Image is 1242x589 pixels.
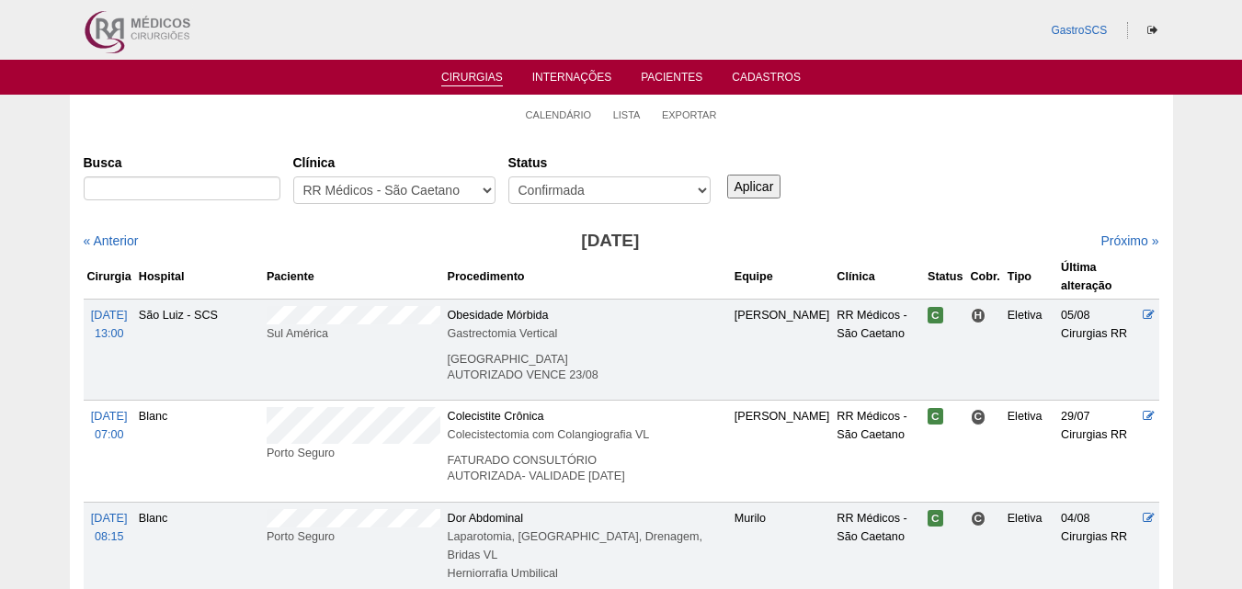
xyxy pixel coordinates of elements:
p: [GEOGRAPHIC_DATA] AUTORIZADO VENCE 23/08 [448,352,727,383]
td: Obesidade Mórbida [444,299,731,400]
th: Status [924,255,967,300]
label: Clínica [293,153,496,172]
span: [DATE] [91,410,128,423]
td: Eletiva [1004,401,1057,502]
span: Confirmada [928,307,943,323]
th: Cirurgia [84,255,135,300]
td: 29/07 Cirurgias RR [1057,401,1139,502]
span: Confirmada [928,408,943,425]
div: Gastrectomia Vertical [448,324,727,343]
h3: [DATE] [341,228,879,255]
a: Editar [1143,309,1155,322]
a: Editar [1143,512,1155,525]
a: Pacientes [641,71,702,89]
div: Colecistectomia com Colangiografia VL [448,425,727,444]
input: Digite os termos que você deseja procurar. [84,176,280,200]
label: Busca [84,153,280,172]
a: Calendário [526,108,592,121]
div: Porto Seguro [267,444,440,462]
th: Clínica [833,255,924,300]
span: 07:00 [95,428,124,441]
a: « Anterior [84,233,139,248]
th: Paciente [263,255,444,300]
a: Cadastros [732,71,801,89]
input: Aplicar [727,175,781,198]
label: Status [508,153,711,172]
span: 08:15 [95,530,124,543]
a: Editar [1143,410,1155,423]
a: [DATE] 13:00 [91,309,128,340]
td: RR Médicos - São Caetano [833,401,924,502]
span: Consultório [971,409,986,425]
a: Internações [532,71,612,89]
a: [DATE] 07:00 [91,410,128,441]
a: GastroSCS [1051,24,1107,37]
td: Blanc [135,401,263,502]
th: Cobr. [967,255,1004,300]
span: Hospital [971,308,986,323]
th: Última alteração [1057,255,1139,300]
td: Colecistite Crônica [444,401,731,502]
a: Exportar [662,108,717,121]
td: RR Médicos - São Caetano [833,299,924,400]
th: Equipe [731,255,834,300]
td: 05/08 Cirurgias RR [1057,299,1139,400]
span: [DATE] [91,512,128,525]
span: Confirmada [928,510,943,527]
div: Porto Seguro [267,527,440,546]
a: [DATE] 08:15 [91,512,128,543]
i: Sair [1147,25,1157,36]
a: Lista [613,108,641,121]
div: Laparotomia, [GEOGRAPHIC_DATA], Drenagem, Bridas VL [448,527,727,564]
div: Herniorrafia Umbilical [448,564,727,583]
td: São Luiz - SCS [135,299,263,400]
div: Sul América [267,324,440,343]
span: [DATE] [91,309,128,322]
th: Procedimento [444,255,731,300]
span: 13:00 [95,327,124,340]
th: Hospital [135,255,263,300]
td: [PERSON_NAME] [731,401,834,502]
th: Tipo [1004,255,1057,300]
p: FATURADO CONSULTÓRIO AUTORIZADA- VALIDADE [DATE] [448,453,727,484]
a: Cirurgias [441,71,503,86]
a: Próximo » [1100,233,1158,248]
td: [PERSON_NAME] [731,299,834,400]
td: Eletiva [1004,299,1057,400]
span: Consultório [971,511,986,527]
